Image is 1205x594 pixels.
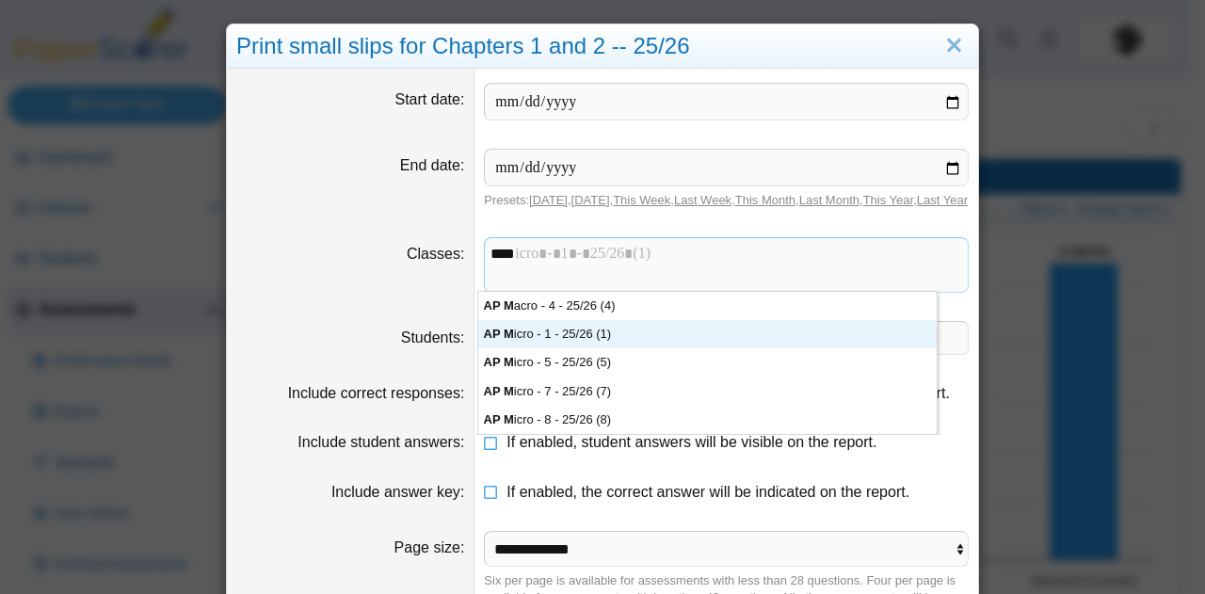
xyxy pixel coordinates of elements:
a: [DATE] [529,193,568,207]
label: End date [400,157,465,173]
span: If enabled, student answers will be visible on the report. [506,434,876,450]
a: [DATE] [571,193,610,207]
a: This Week [613,193,670,207]
label: Page size [394,539,465,555]
div: Presets: , , , , , , , [484,192,969,209]
a: This Year [863,193,914,207]
div: icro - 8 - 25/26 (8) [478,406,937,434]
a: Last Month [799,193,860,207]
a: This Month [735,193,795,207]
label: Include student answers [297,434,464,450]
div: icro - 5 - 25/26 (5) [478,348,937,377]
a: Last Year [917,193,968,207]
div: icro - 7 - 25/26 (7) [478,377,937,406]
div: acro - 4 - 25/26 (4) [478,292,937,320]
strong: AP M [484,384,514,398]
strong: AP M [484,327,514,341]
tags: ​ [484,237,969,293]
label: Students [401,329,465,345]
label: Include answer key [331,484,464,500]
span: If enabled, the correct answer will be indicated on the report. [506,484,909,500]
label: Classes [407,246,464,262]
label: Start date [395,91,465,107]
div: icro - 1 - 25/26 (1) [478,320,937,348]
a: Close [940,30,969,62]
strong: AP M [484,412,514,426]
div: Print small slips for Chapters 1 and 2 -- 25/26 [227,24,978,69]
strong: AP M [484,355,514,369]
a: Last Week [674,193,731,207]
strong: AP M [484,298,514,313]
label: Include correct responses [288,385,465,401]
